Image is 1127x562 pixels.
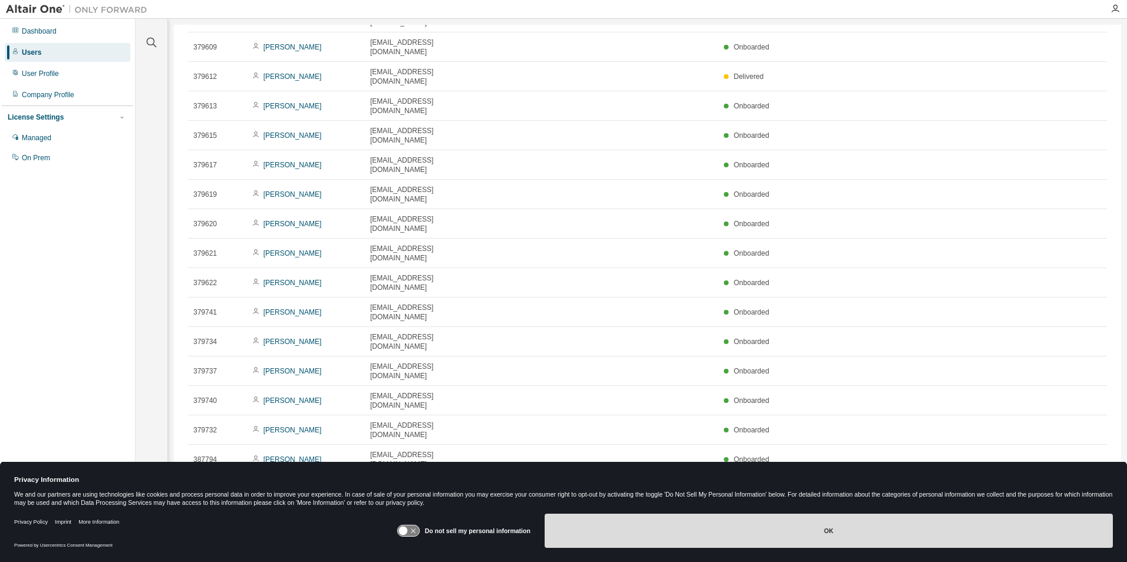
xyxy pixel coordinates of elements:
span: [EMAIL_ADDRESS][DOMAIN_NAME] [370,273,477,292]
span: 379741 [193,308,217,317]
span: Onboarded [734,190,769,199]
a: [PERSON_NAME] [263,455,322,464]
span: 379613 [193,101,217,111]
span: 379734 [193,337,217,346]
span: [EMAIL_ADDRESS][DOMAIN_NAME] [370,214,477,233]
span: Onboarded [734,43,769,51]
span: 379620 [193,219,217,229]
a: [PERSON_NAME] [263,308,322,316]
a: [PERSON_NAME] [263,220,322,228]
span: [EMAIL_ADDRESS][DOMAIN_NAME] [370,450,477,469]
span: [EMAIL_ADDRESS][DOMAIN_NAME] [370,332,477,351]
span: Delivered [734,72,764,81]
span: Onboarded [734,279,769,287]
a: [PERSON_NAME] [263,279,322,287]
span: Onboarded [734,249,769,257]
span: [EMAIL_ADDRESS][DOMAIN_NAME] [370,391,477,410]
a: [PERSON_NAME] [263,338,322,346]
span: 379622 [193,278,217,287]
a: [PERSON_NAME] [263,131,322,140]
span: 379619 [193,190,217,199]
a: [PERSON_NAME] [263,396,322,405]
div: Managed [22,133,51,143]
div: On Prem [22,153,50,163]
a: [PERSON_NAME] [263,367,322,375]
span: 379615 [193,131,217,140]
span: 379740 [193,396,217,405]
span: Onboarded [734,131,769,140]
span: 379612 [193,72,217,81]
span: [EMAIL_ADDRESS][DOMAIN_NAME] [370,156,477,174]
span: Onboarded [734,102,769,110]
div: License Settings [8,113,64,122]
span: 379737 [193,366,217,376]
a: [PERSON_NAME] [263,102,322,110]
span: [EMAIL_ADDRESS][DOMAIN_NAME] [370,244,477,263]
span: Onboarded [734,455,769,464]
span: [EMAIL_ADDRESS][DOMAIN_NAME] [370,185,477,204]
span: 379732 [193,425,217,435]
img: Altair One [6,4,153,15]
div: User Profile [22,69,59,78]
a: [PERSON_NAME] [263,249,322,257]
a: [PERSON_NAME] [263,190,322,199]
a: [PERSON_NAME] [263,43,322,51]
span: [EMAIL_ADDRESS][DOMAIN_NAME] [370,38,477,57]
div: Company Profile [22,90,74,100]
span: [EMAIL_ADDRESS][DOMAIN_NAME] [370,303,477,322]
a: [PERSON_NAME] [263,72,322,81]
div: Users [22,48,41,57]
a: [PERSON_NAME] [263,161,322,169]
span: Onboarded [734,161,769,169]
span: 379617 [193,160,217,170]
span: Onboarded [734,367,769,375]
div: Dashboard [22,27,57,36]
span: [EMAIL_ADDRESS][DOMAIN_NAME] [370,362,477,381]
span: Onboarded [734,308,769,316]
span: 379621 [193,249,217,258]
span: Onboarded [734,220,769,228]
span: [EMAIL_ADDRESS][DOMAIN_NAME] [370,421,477,439]
span: Onboarded [734,396,769,405]
span: Onboarded [734,426,769,434]
span: [EMAIL_ADDRESS][DOMAIN_NAME] [370,126,477,145]
span: 379609 [193,42,217,52]
span: Onboarded [734,338,769,346]
span: [EMAIL_ADDRESS][DOMAIN_NAME] [370,67,477,86]
span: [EMAIL_ADDRESS][DOMAIN_NAME] [370,97,477,115]
a: [PERSON_NAME] [263,426,322,434]
span: 387794 [193,455,217,464]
